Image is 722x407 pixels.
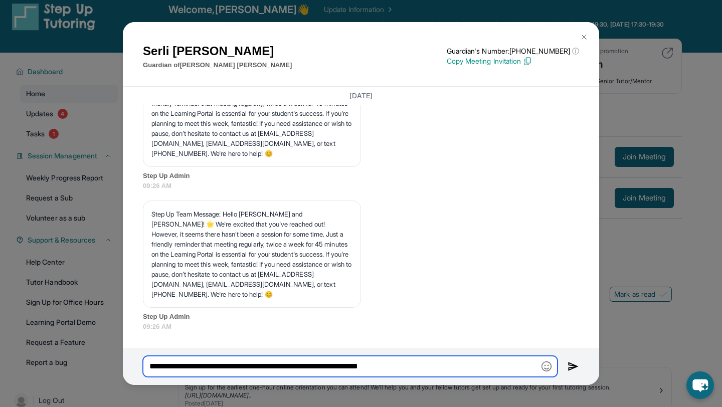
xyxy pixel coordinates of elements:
span: Step Up Admin [143,312,579,322]
button: chat-button [686,371,714,399]
span: ⓘ [572,46,579,56]
p: Guardian's Number: [PHONE_NUMBER] [447,46,579,56]
h1: Serli [PERSON_NAME] [143,42,292,60]
img: Close Icon [580,33,588,41]
p: Step Up Team Message: Hello [PERSON_NAME] and [PERSON_NAME]! 🌟 We're excited that you've reached ... [151,209,352,299]
span: Step Up Admin [143,171,579,181]
img: Emoji [541,361,552,371]
span: 09:26 AM [143,181,579,191]
img: Send icon [568,360,579,372]
p: Copy Meeting Invitation [447,56,579,66]
p: Guardian of [PERSON_NAME] [PERSON_NAME] [143,60,292,70]
p: Step Up Team Message: Hello [PERSON_NAME] and [PERSON_NAME]! 🌟 We're excited that you've reached ... [151,68,352,158]
span: 09:26 AM [143,322,579,332]
img: Copy Icon [523,57,532,66]
h3: [DATE] [143,91,579,101]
